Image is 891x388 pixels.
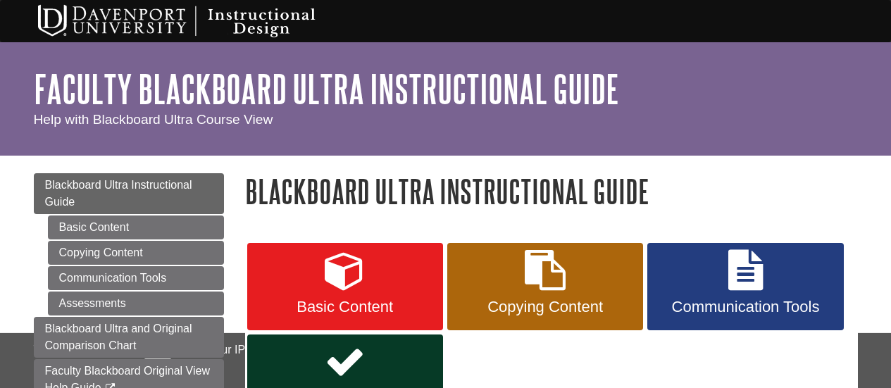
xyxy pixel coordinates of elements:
[647,243,843,330] a: Communication Tools
[245,173,858,209] h1: Blackboard Ultra Instructional Guide
[34,173,224,214] a: Blackboard Ultra Instructional Guide
[34,67,619,111] a: Faculty Blackboard Ultra Instructional Guide
[48,241,224,265] a: Copying Content
[247,243,443,330] a: Basic Content
[48,266,224,290] a: Communication Tools
[48,292,224,315] a: Assessments
[447,243,643,330] a: Copying Content
[45,323,192,351] span: Blackboard Ultra and Original Comparison Chart
[658,298,833,316] span: Communication Tools
[45,179,192,208] span: Blackboard Ultra Instructional Guide
[34,112,273,127] span: Help with Blackboard Ultra Course View
[458,298,633,316] span: Copying Content
[27,4,365,39] img: Davenport University Instructional Design
[258,298,432,316] span: Basic Content
[48,215,224,239] a: Basic Content
[34,317,224,358] a: Blackboard Ultra and Original Comparison Chart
